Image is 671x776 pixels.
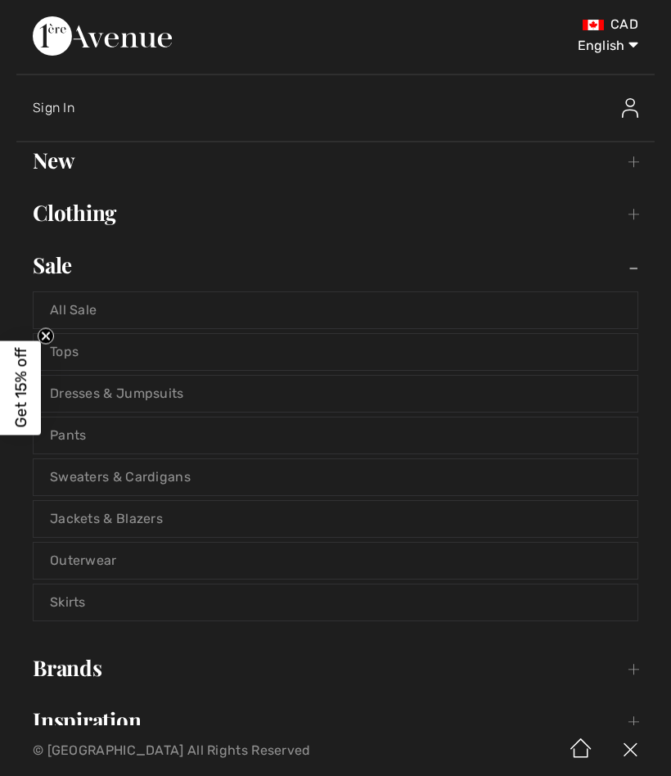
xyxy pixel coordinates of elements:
p: © [GEOGRAPHIC_DATA] All Rights Reserved [33,745,395,756]
a: Inspiration [16,702,655,738]
a: Pants [34,417,637,453]
img: 1ère Avenue [33,16,172,56]
span: Sign In [33,100,74,115]
a: All Sale [34,292,637,328]
a: Sale [16,247,655,283]
button: Close teaser [38,328,54,345]
a: Dresses & Jumpsuits [34,376,637,412]
a: Jackets & Blazers [34,501,637,537]
a: Clothing [16,195,655,231]
img: Sign In [622,98,638,118]
a: New [16,142,655,178]
span: Get 15% off [11,348,30,428]
img: Home [556,725,606,776]
a: Tops [34,334,637,370]
div: CAD [396,16,638,33]
a: Skirts [34,584,637,620]
a: Sweaters & Cardigans [34,459,637,495]
a: Outerwear [34,543,637,579]
a: Brands [16,650,655,686]
img: X [606,725,655,776]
